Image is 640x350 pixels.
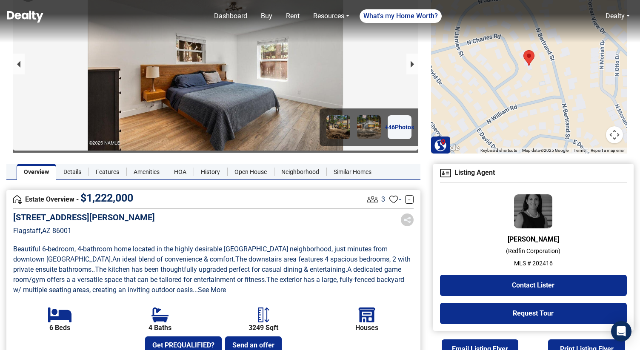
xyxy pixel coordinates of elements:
button: Contact Lister [440,275,627,296]
span: Map data ©2025 Google [522,148,569,153]
span: The kitchen has been thoughtfully upgraded perfect for casual dining & entertaining . [95,265,347,273]
a: Features [89,164,126,180]
a: Dealty [606,12,625,20]
img: Favourites [389,195,398,204]
b: 6 Beds [49,324,70,332]
span: 3 [381,194,385,205]
a: Neighborhood [274,164,326,180]
img: Image [326,115,350,139]
button: Map camera controls [606,126,623,143]
a: Buy [257,8,276,25]
img: Listing View [365,192,380,207]
div: Open Intercom Messenger [611,321,631,341]
a: Amenities [126,164,167,180]
a: Terms (opens in new tab) [574,148,586,153]
img: Search Homes at Dealty [434,139,447,151]
span: An ideal blend of convenience & comfort . [112,255,235,263]
p: Flagstaff , AZ 86001 [13,226,155,236]
button: previous slide / item [13,54,25,74]
img: Agent [440,169,451,177]
span: Beautiful 6-bedroom, 4-bathroom home located in the highly desirable [GEOGRAPHIC_DATA] neighborho... [13,245,389,263]
h4: Listing Agent [440,169,627,177]
img: Agent [514,194,552,228]
p: ( Redfin Corporation ) [440,247,627,256]
a: HOA [167,164,194,180]
a: ...See More [193,286,226,294]
p: MLS # 202416 [440,259,627,268]
a: Report a map error [591,148,625,153]
button: Request Tour [440,303,627,324]
a: What's my Home Worth? [360,9,442,23]
span: $ 1,222,000 [80,192,133,204]
h6: [PERSON_NAME] [440,235,627,243]
a: Dealty [602,8,633,25]
b: 4 Baths [149,324,171,332]
img: Overview [13,195,22,204]
span: The exterior has a large, fully-fenced backyard w/ multiple seating areas, creating an inviting o... [13,276,406,294]
a: History [194,164,227,180]
span: A dedicated game room/gym offers a a versatile space that can be tailored for entertainment or fi... [13,265,403,284]
img: Dealty - Buy, Sell & Rent Homes [7,11,43,23]
button: next slide / item [406,54,418,74]
span: - [399,194,401,205]
a: +46Photos [388,115,411,139]
b: 3249 Sqft [249,324,278,332]
a: - [405,195,414,204]
a: Open House [227,164,274,180]
span: The downstairs area features 4 spacious bedrooms, 2 with private ensuite bathrooms. . [13,255,412,273]
img: Image [357,115,381,139]
h5: [STREET_ADDRESS][PERSON_NAME] [13,212,155,222]
a: Details [56,164,89,180]
b: Houses [355,324,378,332]
button: Keyboard shortcuts [480,148,517,154]
a: Overview [17,164,56,180]
a: Dashboard [211,8,251,25]
a: Resources [310,8,353,25]
a: Similar Homes [326,164,379,180]
a: Rent [283,8,303,25]
h4: Estate Overview - [13,195,365,204]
